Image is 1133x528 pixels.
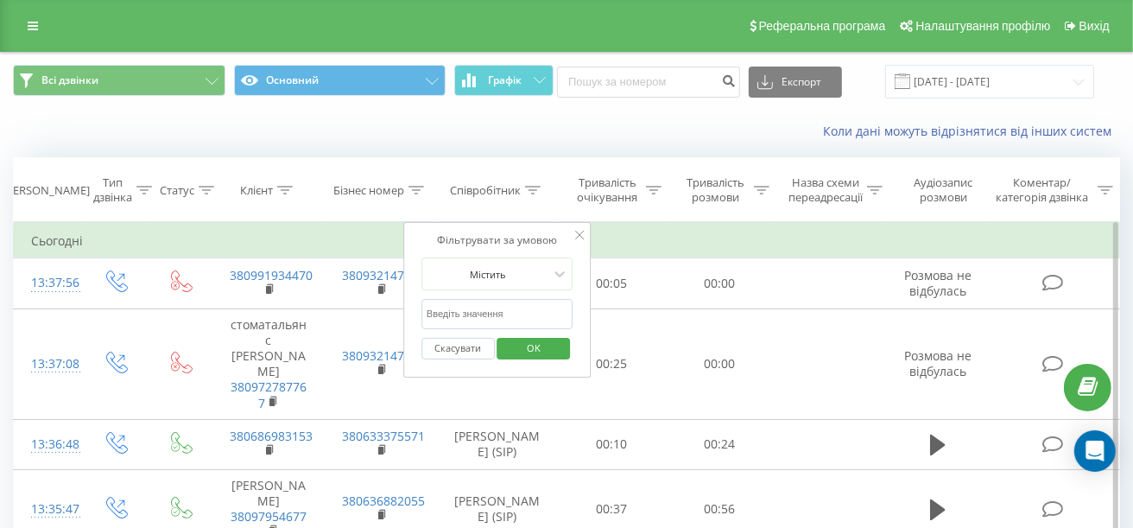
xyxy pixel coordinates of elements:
div: Аудіозапис розмови [902,175,985,205]
td: 00:05 [558,258,666,309]
td: [PERSON_NAME] (SIP) [437,419,558,469]
a: 380686983153 [230,428,313,444]
button: Графік [454,65,554,96]
td: стоматальянс [PERSON_NAME] [212,309,325,419]
div: Клієнт [240,183,273,198]
input: Введіть значення [421,299,573,329]
div: Назва схеми переадресації [788,175,863,205]
div: 13:35:47 [31,493,66,526]
td: 00:00 [666,258,774,309]
button: Експорт [749,67,842,98]
div: Бізнес номер [333,183,404,198]
div: Тривалість очікування [573,175,642,205]
div: 13:37:56 [31,266,66,300]
td: 00:10 [558,419,666,469]
div: Співробітник [450,183,521,198]
span: Реферальна програма [759,19,886,33]
div: [PERSON_NAME] [3,183,90,198]
span: Розмова не відбулась [904,267,972,299]
div: Тривалість розмови [681,175,750,205]
button: Всі дзвінки [13,65,225,96]
span: Всі дзвінки [41,73,98,87]
td: 00:25 [558,309,666,419]
div: 13:36:48 [31,428,66,461]
a: 380932147146 [342,267,425,283]
a: 380633375571 [342,428,425,444]
a: 380932147146 [342,347,425,364]
span: Вихід [1079,19,1110,33]
span: Налаштування профілю [915,19,1050,33]
td: 00:00 [666,309,774,419]
div: Фільтрувати за умовою [421,232,573,249]
span: Розмова не відбулась [904,347,972,379]
a: 380972787767 [231,379,307,410]
div: 13:37:08 [31,347,66,381]
button: Скасувати [421,338,495,359]
span: OK [510,334,558,361]
span: Графік [488,74,522,86]
a: 380991934470 [230,267,313,283]
td: 00:24 [666,419,774,469]
div: Тип дзвінка [93,175,132,205]
a: 380636882055 [342,493,425,509]
td: Сьогодні [14,224,1120,258]
a: Коли дані можуть відрізнятися вiд інших систем [823,123,1120,139]
input: Пошук за номером [557,67,740,98]
div: Коментар/категорія дзвінка [992,175,1093,205]
div: Open Intercom Messenger [1074,430,1116,472]
button: Основний [234,65,446,96]
button: OK [497,338,571,359]
div: Статус [160,183,194,198]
